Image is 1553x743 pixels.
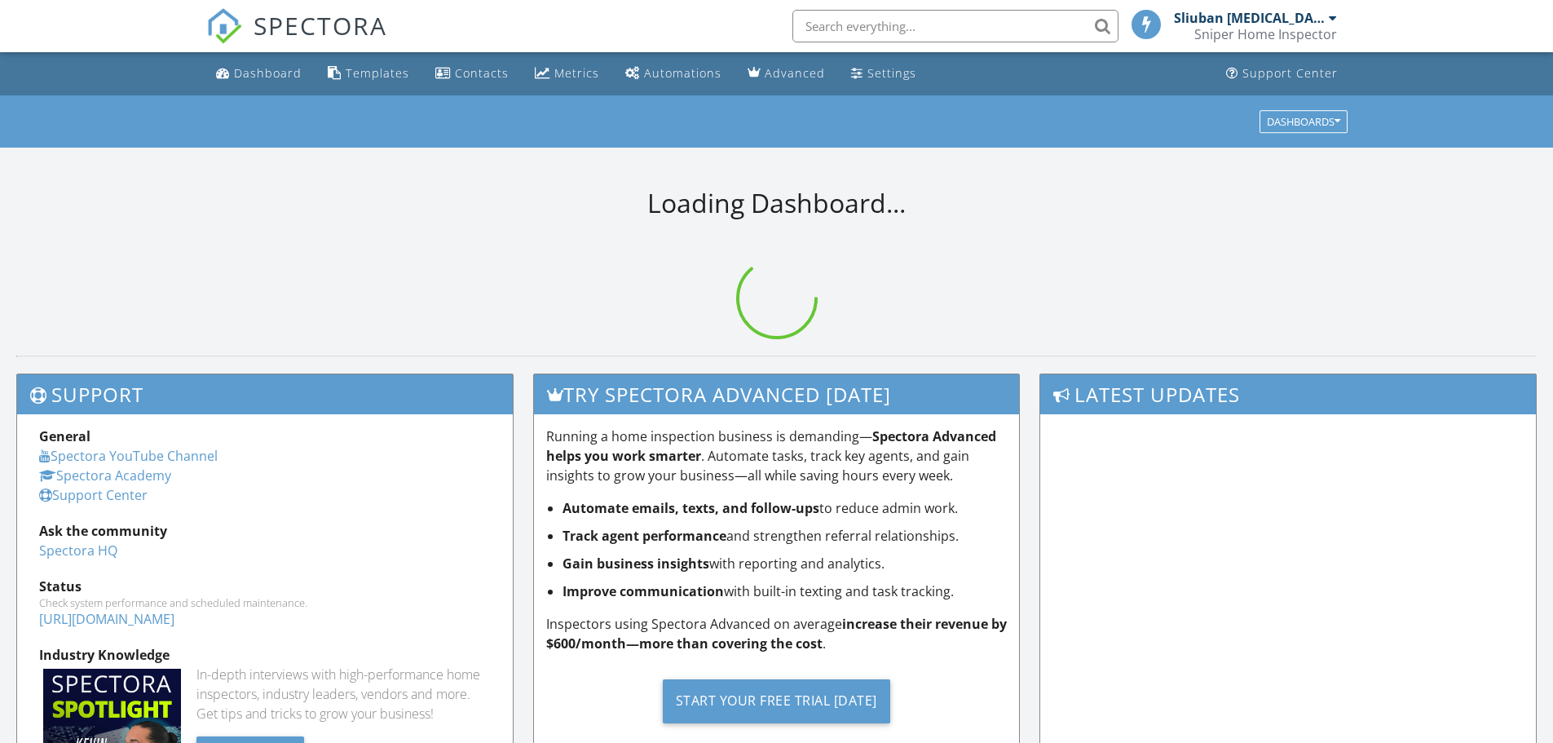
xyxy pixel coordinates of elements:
strong: General [39,427,90,445]
a: Support Center [39,486,148,504]
strong: Automate emails, texts, and follow-ups [563,499,819,517]
a: Support Center [1220,59,1344,89]
strong: Spectora Advanced helps you work smarter [546,427,996,465]
strong: Track agent performance [563,527,726,545]
a: Settings [845,59,923,89]
div: Dashboards [1267,116,1340,127]
a: Metrics [528,59,606,89]
strong: Gain business insights [563,555,709,573]
h3: Support [17,374,513,414]
div: Advanced [765,65,825,81]
a: Spectora HQ [39,542,117,559]
li: with reporting and analytics. [563,554,1008,573]
li: with built-in texting and task tracking. [563,582,1008,601]
div: Check system performance and scheduled maintenance. [39,596,491,609]
img: The Best Home Inspection Software - Spectora [206,8,242,44]
p: Running a home inspection business is demanding— . Automate tasks, track key agents, and gain ins... [546,427,1008,485]
a: Spectora Academy [39,467,171,484]
p: Inspectors using Spectora Advanced on average . [546,614,1008,653]
a: SPECTORA [206,22,387,56]
div: Settings [867,65,916,81]
a: Advanced [741,59,832,89]
a: Start Your Free Trial [DATE] [546,666,1008,736]
div: Automations [644,65,721,81]
li: and strengthen referral relationships. [563,526,1008,546]
span: SPECTORA [254,8,387,42]
a: Templates [321,59,416,89]
div: Support Center [1242,65,1338,81]
div: Metrics [554,65,599,81]
a: [URL][DOMAIN_NAME] [39,610,174,628]
li: to reduce admin work. [563,498,1008,518]
a: Spectora YouTube Channel [39,447,218,465]
input: Search everything... [792,10,1118,42]
div: Sliuban [MEDICAL_DATA] [1174,10,1325,26]
div: Sniper Home Inspector [1194,26,1337,42]
h3: Try spectora advanced [DATE] [534,374,1020,414]
div: Industry Knowledge [39,645,491,665]
div: Ask the community [39,521,491,541]
strong: Improve communication [563,582,724,600]
a: Contacts [429,59,515,89]
div: Start Your Free Trial [DATE] [663,679,890,723]
strong: increase their revenue by $600/month—more than covering the cost [546,615,1007,652]
div: Templates [346,65,409,81]
div: In-depth interviews with high-performance home inspectors, industry leaders, vendors and more. Ge... [196,665,491,723]
div: Status [39,577,491,596]
a: Automations (Basic) [619,59,728,89]
div: Contacts [455,65,509,81]
h3: Latest Updates [1040,374,1536,414]
button: Dashboards [1260,110,1348,133]
div: Dashboard [234,65,302,81]
a: Dashboard [210,59,308,89]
